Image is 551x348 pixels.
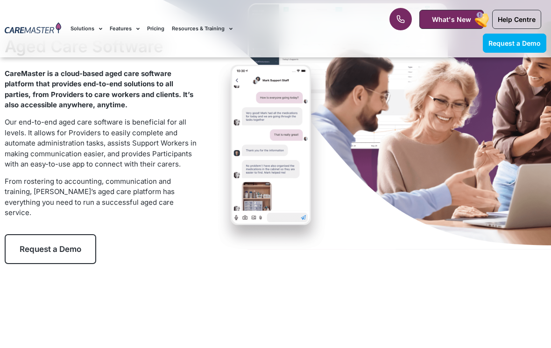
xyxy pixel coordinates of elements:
a: Help Centre [492,10,541,29]
a: Resources & Training [172,13,233,44]
img: CareMaster Logo [5,22,61,35]
a: Pricing [147,13,164,44]
a: What's New [419,10,484,29]
a: Request a Demo [5,234,96,264]
span: Help Centre [498,15,536,23]
span: What's New [432,15,471,23]
span: Request a Demo [20,244,81,254]
a: Solutions [71,13,102,44]
span: From rostering to accounting, communication and training, [PERSON_NAME]’s aged care platform has ... [5,177,175,217]
strong: CareMaster is a cloud-based aged care software platform that provides end-to-end solutions to all... [5,69,193,110]
a: Request a Demo [483,34,546,53]
span: Our end-to-end aged care software is beneficial for all levels. It allows for Providers to easily... [5,118,197,168]
nav: Menu [71,13,352,44]
span: Request a Demo [488,39,541,47]
a: Features [110,13,140,44]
